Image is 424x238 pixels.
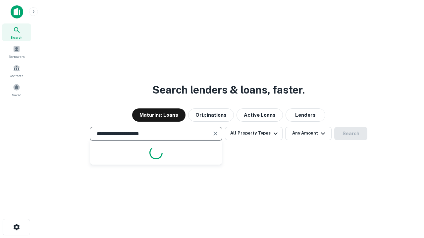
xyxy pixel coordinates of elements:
[12,92,22,98] span: Saved
[2,81,31,99] a: Saved
[237,108,283,122] button: Active Loans
[225,127,283,140] button: All Property Types
[11,35,23,40] span: Search
[2,43,31,60] a: Borrowers
[2,62,31,80] a: Contacts
[285,127,332,140] button: Any Amount
[11,5,23,19] img: capitalize-icon.png
[10,73,23,78] span: Contacts
[391,185,424,217] iframe: Chat Widget
[286,108,325,122] button: Lenders
[132,108,185,122] button: Maturing Loans
[188,108,234,122] button: Originations
[211,129,220,138] button: Clear
[152,82,305,98] h3: Search lenders & loans, faster.
[9,54,25,59] span: Borrowers
[2,23,31,41] a: Search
